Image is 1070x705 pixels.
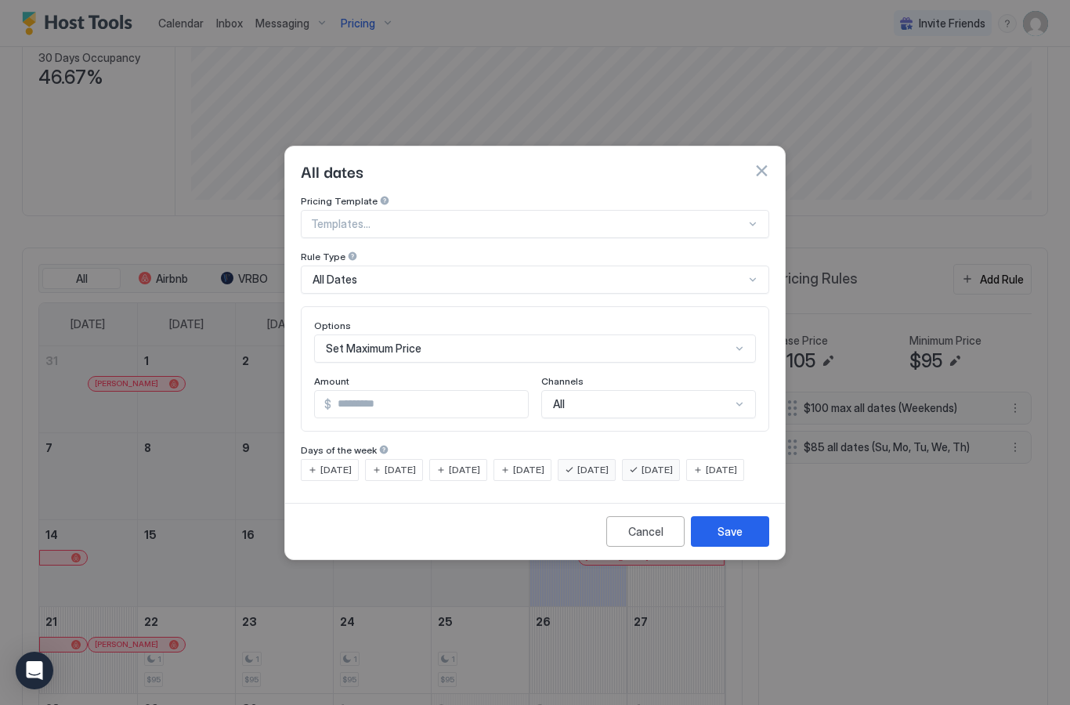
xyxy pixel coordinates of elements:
span: All [553,397,565,411]
span: Days of the week [301,444,377,456]
div: Open Intercom Messenger [16,652,53,689]
span: All Dates [313,273,357,287]
span: [DATE] [320,463,352,477]
input: Input Field [331,391,528,418]
span: [DATE] [385,463,416,477]
span: Pricing Template [301,195,378,207]
span: $ [324,397,331,411]
span: Rule Type [301,251,345,262]
span: [DATE] [706,463,737,477]
button: Cancel [606,516,685,547]
span: [DATE] [642,463,673,477]
div: Cancel [628,523,663,540]
div: Save [718,523,743,540]
span: Set Maximum Price [326,342,421,356]
span: All dates [301,159,363,183]
span: Channels [541,375,584,387]
button: Save [691,516,769,547]
span: [DATE] [449,463,480,477]
span: Options [314,320,351,331]
span: [DATE] [513,463,544,477]
span: [DATE] [577,463,609,477]
span: Amount [314,375,349,387]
